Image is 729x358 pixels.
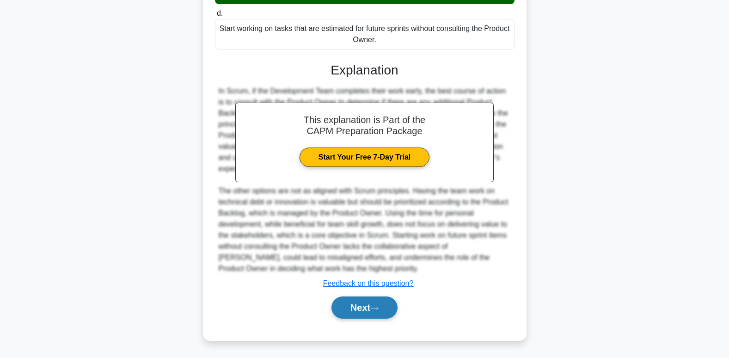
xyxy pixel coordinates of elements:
[215,19,515,49] div: Start working on tasks that are estimated for future sprints without consulting the Product Owner.
[331,296,398,319] button: Next
[323,279,414,287] a: Feedback on this question?
[217,9,223,17] span: d.
[219,86,511,274] div: In Scrum, if the Development Team completes their work early, the best course of action is to con...
[300,148,429,167] a: Start Your Free 7-Day Trial
[221,62,509,78] h3: Explanation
